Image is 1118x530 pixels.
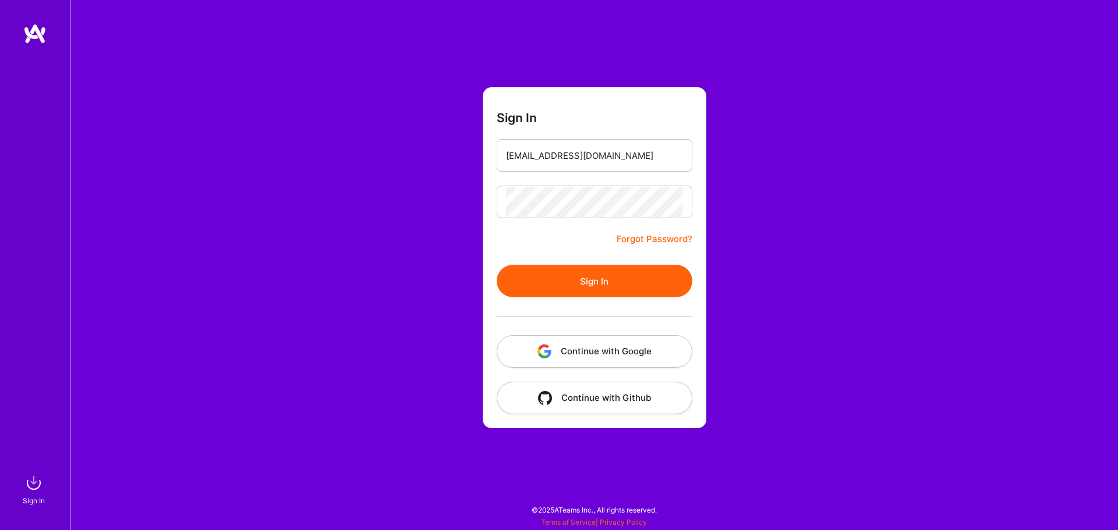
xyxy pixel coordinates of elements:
[497,335,692,368] button: Continue with Google
[541,518,596,527] a: Terms of Service
[617,232,692,246] a: Forgot Password?
[541,518,647,527] span: |
[70,495,1118,524] div: © 2025 ATeams Inc., All rights reserved.
[537,344,551,358] img: icon
[538,391,552,405] img: icon
[497,111,537,125] h3: Sign In
[497,382,692,414] button: Continue with Github
[600,518,647,527] a: Privacy Policy
[497,265,692,297] button: Sign In
[23,23,47,44] img: logo
[24,471,45,507] a: sign inSign In
[22,471,45,495] img: sign in
[23,495,45,507] div: Sign In
[506,141,683,170] input: Email...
